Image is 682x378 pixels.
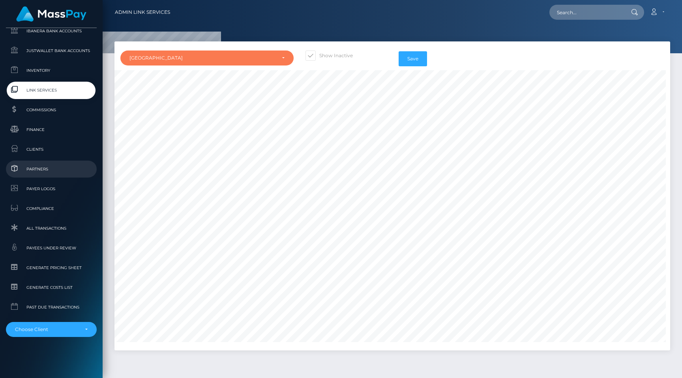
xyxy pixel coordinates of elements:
[15,326,79,333] div: Choose Client
[9,86,94,95] span: Link Services
[9,26,94,36] span: Ibanera Bank Accounts
[9,204,94,213] span: Compliance
[6,180,97,197] a: Payer Logos
[129,55,275,61] div: [GEOGRAPHIC_DATA]
[115,4,170,21] a: Admin Link Services
[399,51,427,66] button: Save
[9,125,94,134] span: Finance
[6,141,97,158] a: Clients
[6,161,97,178] a: Partners
[9,243,94,253] span: Payees under Review
[9,165,94,174] span: Partners
[9,263,94,272] span: Generate Pricing Sheet
[120,51,294,65] button: Canada
[6,299,97,316] a: Past Due Transactions
[16,6,86,22] img: MassPay Logo
[6,240,97,256] a: Payees under Review
[6,42,97,59] a: JustWallet Bank Accounts
[9,184,94,193] span: Payer Logos
[9,105,94,114] span: Commissions
[549,5,624,20] input: Search...
[6,279,97,296] a: Generate Costs List
[9,224,94,233] span: All Transactions
[305,51,353,61] label: Show Inactive
[6,322,97,337] button: Choose Client
[6,82,97,99] a: Link Services
[6,22,97,39] a: Ibanera Bank Accounts
[6,101,97,118] a: Commissions
[9,303,94,312] span: Past Due Transactions
[6,220,97,237] a: All Transactions
[9,66,94,75] span: Inventory
[9,283,94,292] span: Generate Costs List
[6,200,97,217] a: Compliance
[9,145,94,154] span: Clients
[6,121,97,138] a: Finance
[6,259,97,276] a: Generate Pricing Sheet
[9,46,94,55] span: JustWallet Bank Accounts
[6,62,97,79] a: Inventory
